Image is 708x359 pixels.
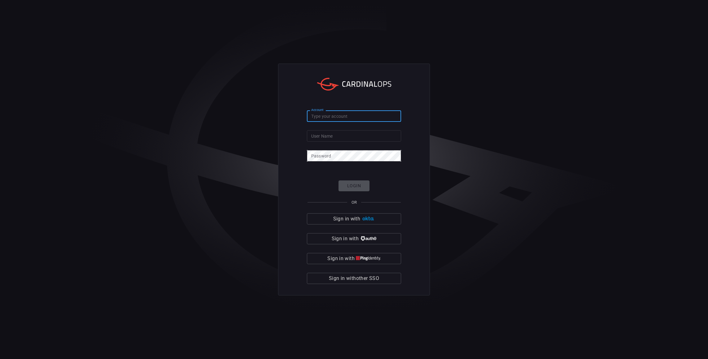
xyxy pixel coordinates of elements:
[307,110,401,122] input: Type your account
[360,236,376,241] img: vP8Hhh4KuCH8AavWKdZY7RZgAAAAASUVORK5CYII=
[327,254,354,263] span: Sign in with
[307,233,401,244] button: Sign in with
[307,130,401,142] input: Type your user name
[352,200,357,205] span: OR
[307,213,401,224] button: Sign in with
[307,253,401,264] button: Sign in with
[356,256,381,261] img: quu4iresuhQAAAABJRU5ErkJggg==
[332,234,359,243] span: Sign in with
[311,108,324,112] label: Account
[307,273,401,284] button: Sign in withother SSO
[333,215,360,223] span: Sign in with
[329,274,379,283] span: Sign in with other SSO
[361,216,375,221] img: Ad5vKXme8s1CQAAAABJRU5ErkJggg==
